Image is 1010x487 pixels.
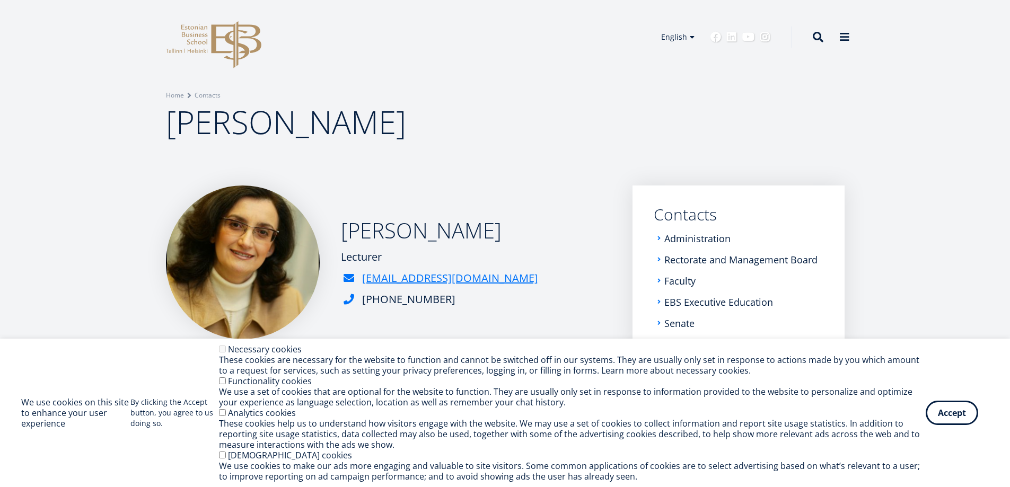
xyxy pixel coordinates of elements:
[926,401,978,425] button: Accept
[228,375,312,387] label: Functionality cookies
[726,32,737,42] a: Linkedin
[21,397,130,429] h2: We use cookies on this site to enhance your user experience
[710,32,721,42] a: Facebook
[228,407,296,419] label: Analytics cookies
[228,343,302,355] label: Necessary cookies
[219,418,926,450] div: These cookies help us to understand how visitors engage with the website. We may use a set of coo...
[654,207,823,223] a: Contacts
[219,355,926,376] div: These cookies are necessary for the website to function and cannot be switched off in our systems...
[195,90,221,101] a: Contacts
[742,32,754,42] a: Youtube
[219,386,926,408] div: We use a set of cookies that are optional for the website to function. They are usually only set ...
[341,249,538,265] div: Lecturer
[166,90,184,101] a: Home
[664,297,773,307] a: EBS Executive Education
[130,397,219,429] p: By clicking the Accept button, you agree to us doing so.
[166,100,406,144] span: [PERSON_NAME]
[664,318,695,329] a: Senate
[341,217,538,244] h2: [PERSON_NAME]
[760,32,770,42] a: Instagram
[362,291,455,307] div: [PHONE_NUMBER]
[219,461,926,482] div: We use cookies to make our ads more engaging and valuable to site visitors. Some common applicati...
[664,276,696,286] a: Faculty
[166,185,320,339] img: Tiina Tšatšua
[664,254,818,265] a: Rectorate and Management Board
[362,270,538,286] a: [EMAIL_ADDRESS][DOMAIN_NAME]
[664,233,731,244] a: Administration
[228,449,352,461] label: [DEMOGRAPHIC_DATA] cookies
